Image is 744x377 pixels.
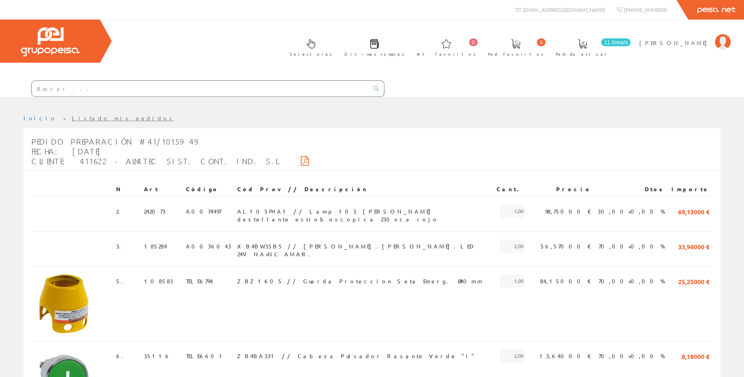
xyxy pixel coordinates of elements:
[144,205,166,218] span: 242073
[545,205,591,218] span: 98,75000 €
[237,239,490,253] span: XB4BW35B5 // [PERSON_NAME].[PERSON_NAME].LED 24V NA+NC AMAR.
[32,81,369,96] input: Buscar ...
[493,182,527,196] th: Cant.
[523,6,605,13] span: [EMAIL_ADDRESS][DOMAIN_NAME]
[35,274,93,333] img: Foto artículo (150x150)
[116,349,128,362] span: 6
[488,50,544,58] span: Ped. favoritos
[500,349,524,362] span: 2,00
[141,182,183,196] th: Art
[500,239,524,253] span: 2,00
[598,205,665,218] span: 30,00+0,00 %
[469,38,478,46] span: 0
[186,274,213,288] span: TELE6794
[337,33,408,61] a: Últimas compras
[598,274,665,288] span: 70,00+0,00 %
[290,50,332,58] span: Selectores
[116,239,126,253] span: 3
[119,243,126,250] a: .
[682,349,709,362] span: 8,18000 €
[237,349,476,362] span: ZB4BA331 // Cabeza Pulsador Rasante Verde "i"
[113,182,141,196] th: N
[144,239,167,253] span: 185284
[24,114,57,121] a: Inicio
[122,352,128,359] a: .
[539,349,591,362] span: 13,64000 €
[527,182,595,196] th: Precio
[678,205,709,218] span: 69,13000 €
[639,33,731,40] a: [PERSON_NAME]
[186,239,231,253] span: A0036043
[186,205,221,218] span: A0074497
[116,274,127,288] span: 5
[183,182,234,196] th: Código
[144,274,173,288] span: 108583
[598,239,665,253] span: 70,00+0,00 %
[282,33,336,61] a: Selectores
[595,182,668,196] th: Dtos
[678,239,709,253] span: 33,94000 €
[144,349,171,362] span: 35116
[500,205,524,218] span: 1,00
[624,6,667,13] span: [PHONE_NUMBER]
[639,39,711,47] span: [PERSON_NAME]
[668,182,713,196] th: Importe
[537,38,546,46] span: 0
[301,158,309,163] i: Descargar PDF
[500,274,524,288] span: 1,00
[417,50,476,58] span: Art. favoritos
[540,239,591,253] span: 56,57000 €
[598,349,665,362] span: 70,00+0,00 %
[118,208,125,215] a: .
[116,205,125,218] span: 2
[186,349,226,362] span: TELE6601
[237,274,483,288] span: ZBZ1605 // Guarda Proteccion Seta Emerg. Ø40mm
[540,274,591,288] span: 84,15000 €
[344,50,404,58] span: Últimas compras
[548,33,633,61] a: 11 línea/s Pedido actual
[601,38,631,46] span: 11 línea/s
[678,274,709,288] span: 25,25000 €
[556,50,609,58] span: Pedido actual
[237,205,490,218] span: AL105FHA1 // Lamp 105 [PERSON_NAME] destellante estroboscopica 230vca rojo
[21,27,80,56] img: Grupo Peisa
[72,114,175,121] a: Listado mis pedidos
[121,277,127,285] a: .
[234,182,493,196] th: Cod Prov // Descripción
[31,137,282,166] span: Pedido Preparación #41/1015949 Fecha: [DATE] Cliente: 411622 - ALMITEC SIST. CONT. IND. S.L.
